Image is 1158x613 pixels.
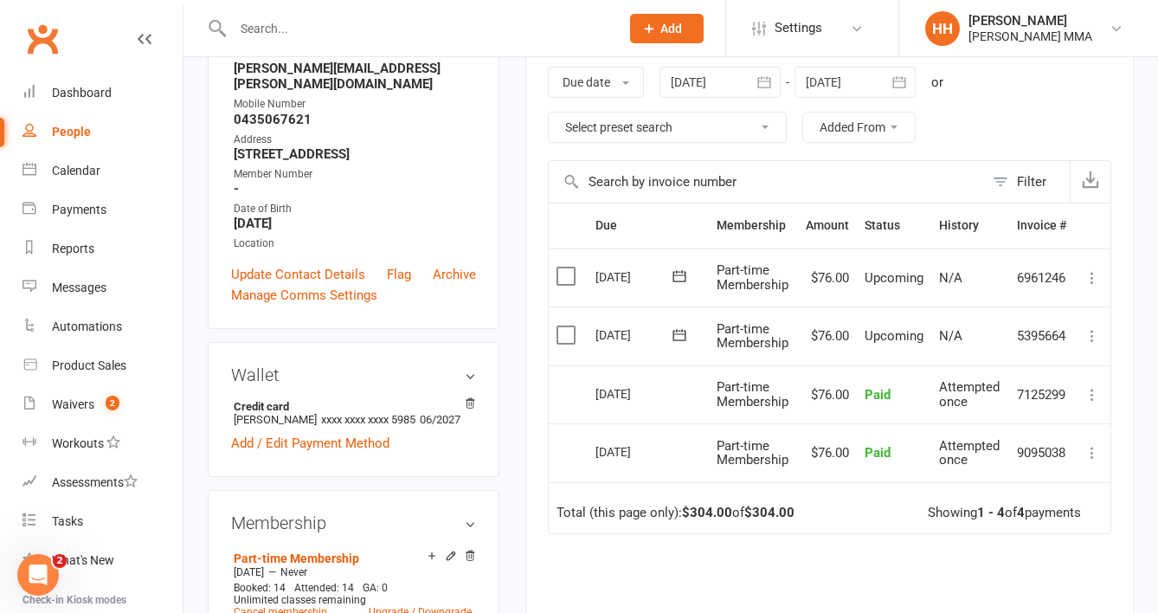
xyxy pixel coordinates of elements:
th: Due [588,203,709,248]
div: [DATE] [595,321,675,348]
td: 9095038 [1009,423,1074,482]
div: Reports [52,242,94,255]
strong: [PERSON_NAME][EMAIL_ADDRESS][PERSON_NAME][DOMAIN_NAME] [234,61,476,92]
strong: $304.00 [744,505,795,520]
div: HH [925,11,960,46]
span: N/A [939,270,962,286]
span: Never [280,566,307,578]
strong: 0435067621 [234,112,476,127]
div: Date of Birth [234,201,476,217]
span: Part-time Membership [717,262,788,293]
div: Payments [52,203,106,216]
button: Added From [802,112,916,143]
a: Add / Edit Payment Method [231,433,389,454]
td: $76.00 [798,248,857,307]
a: Reports [23,229,183,268]
th: History [931,203,1009,248]
span: Upcoming [865,328,923,344]
div: Dashboard [52,86,112,100]
button: Filter [984,161,1070,203]
strong: $304.00 [682,505,732,520]
div: Automations [52,319,122,333]
a: People [23,113,183,152]
td: 5395664 [1009,306,1074,365]
div: Location [234,236,476,252]
div: Filter [1017,171,1046,192]
div: [DATE] [595,263,675,290]
a: Clubworx [21,17,64,61]
span: Attended: 14 [294,582,354,594]
th: Membership [709,203,799,248]
a: Part-time Membership [234,552,359,565]
div: Workouts [52,436,104,450]
button: Due date [548,67,644,98]
div: Tasks [52,514,83,528]
span: Attempted once [939,379,1000,410]
span: 06/2027 [420,413,460,426]
div: Address [234,132,476,148]
span: Part-time Membership [717,321,788,352]
span: [DATE] [234,566,264,578]
div: or [931,72,943,93]
a: Update Contact Details [231,264,365,285]
strong: - [234,181,476,197]
div: Showing of payments [928,506,1081,520]
a: Calendar [23,152,183,190]
strong: 1 - 4 [977,505,1005,520]
div: Assessments [52,475,138,489]
div: Messages [52,281,106,294]
span: Paid [865,387,891,403]
div: [DATE] [595,380,675,407]
span: Booked: 14 [234,582,286,594]
span: Unlimited classes remaining [234,594,366,606]
a: Messages [23,268,183,307]
iframe: Intercom live chat [17,554,59,596]
div: Calendar [52,164,100,177]
div: What's New [52,553,114,567]
span: 2 [106,396,119,410]
div: Product Sales [52,358,126,372]
input: Search by invoice number [549,161,984,203]
strong: 4 [1017,505,1025,520]
span: Part-time Membership [717,379,788,410]
div: Waivers [52,397,94,411]
a: Automations [23,307,183,346]
div: Total (this page only): of [556,506,795,520]
button: Add [630,14,704,43]
span: Paid [865,445,891,461]
td: $76.00 [798,365,857,424]
div: Member Number [234,166,476,183]
span: Settings [775,9,822,48]
a: Workouts [23,424,183,463]
span: GA: 0 [363,582,388,594]
a: Dashboard [23,74,183,113]
span: Upcoming [865,270,923,286]
div: — [229,565,476,579]
div: [PERSON_NAME] [968,13,1092,29]
span: xxxx xxxx xxxx 5985 [321,413,415,426]
strong: [STREET_ADDRESS] [234,146,476,162]
span: Add [660,22,682,35]
a: Archive [433,264,476,285]
div: Mobile Number [234,96,476,113]
div: [DATE] [595,438,675,465]
div: People [52,125,91,139]
td: $76.00 [798,423,857,482]
a: Manage Comms Settings [231,285,377,306]
a: Flag [387,264,411,285]
h3: Wallet [231,365,476,384]
span: Attempted once [939,438,1000,468]
input: Search... [228,16,608,41]
li: [PERSON_NAME] [231,397,476,429]
th: Status [857,203,931,248]
span: 2 [53,554,67,568]
span: Part-time Membership [717,438,788,468]
strong: [DATE] [234,216,476,231]
h3: Membership [231,513,476,532]
a: Tasks [23,502,183,541]
a: Product Sales [23,346,183,385]
th: Invoice # [1009,203,1074,248]
a: Assessments [23,463,183,502]
td: 6961246 [1009,248,1074,307]
strong: Credit card [234,400,467,413]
